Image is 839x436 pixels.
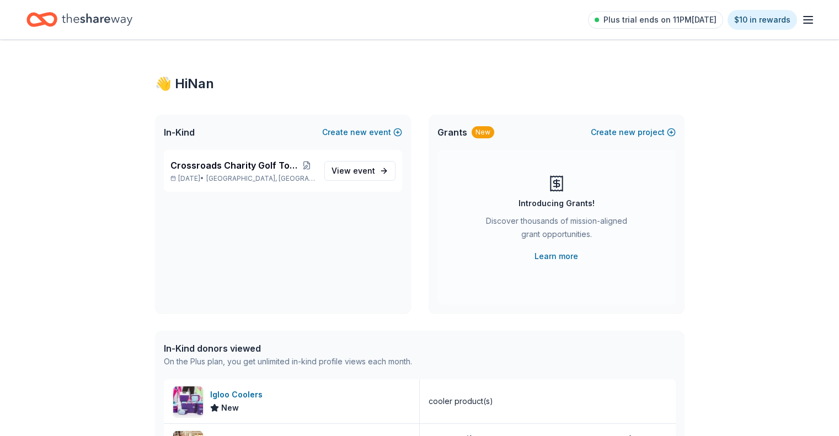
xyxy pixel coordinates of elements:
[472,126,494,138] div: New
[728,10,797,30] a: $10 in rewards
[164,355,412,368] div: On the Plus plan, you get unlimited in-kind profile views each month.
[206,174,315,183] span: [GEOGRAPHIC_DATA], [GEOGRAPHIC_DATA]
[429,395,493,408] div: cooler product(s)
[482,214,632,245] div: Discover thousands of mission-aligned grant opportunities.
[437,126,467,139] span: Grants
[26,7,132,33] a: Home
[591,126,676,139] button: Createnewproject
[324,161,396,181] a: View event
[164,126,195,139] span: In-Kind
[588,11,723,29] a: Plus trial ends on 11PM[DATE]
[170,159,298,172] span: Crossroads Charity Golf Tournament
[332,164,375,177] span: View
[322,126,402,139] button: Createnewevent
[535,250,578,263] a: Learn more
[170,174,316,183] p: [DATE] •
[519,197,595,210] div: Introducing Grants!
[350,126,367,139] span: new
[210,388,267,401] div: Igloo Coolers
[221,401,239,415] span: New
[353,166,375,175] span: event
[603,13,717,26] span: Plus trial ends on 11PM[DATE]
[173,386,203,416] img: Image for Igloo Coolers
[164,342,412,355] div: In-Kind donors viewed
[619,126,635,139] span: new
[155,75,685,93] div: 👋 Hi Nan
